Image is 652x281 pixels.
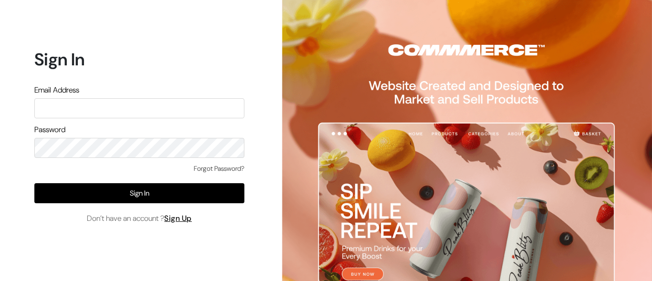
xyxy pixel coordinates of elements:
a: Sign Up [164,213,192,223]
label: Email Address [34,84,79,96]
button: Sign In [34,183,244,203]
span: Don’t have an account ? [87,213,192,224]
a: Forgot Password? [194,164,244,174]
label: Password [34,124,65,135]
h1: Sign In [34,49,244,70]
